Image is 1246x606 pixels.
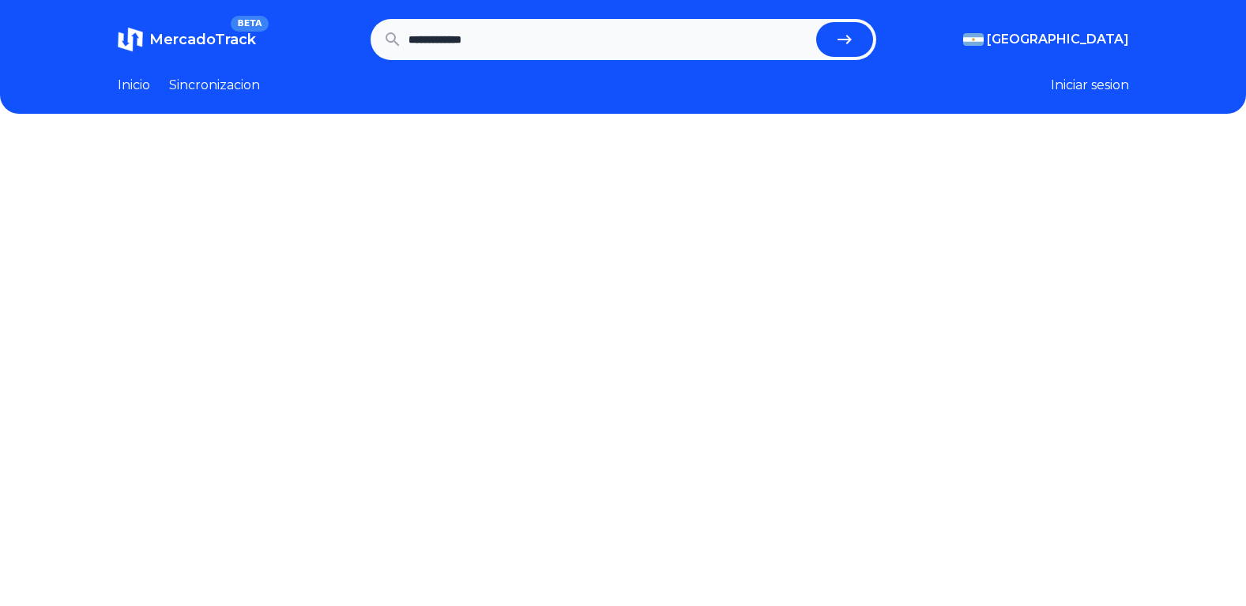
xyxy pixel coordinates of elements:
[231,16,268,32] span: BETA
[118,76,150,95] a: Inicio
[169,76,260,95] a: Sincronizacion
[1051,76,1129,95] button: Iniciar sesion
[118,27,256,52] a: MercadoTrackBETA
[987,30,1129,49] span: [GEOGRAPHIC_DATA]
[118,27,143,52] img: MercadoTrack
[963,33,984,46] img: Argentina
[963,30,1129,49] button: [GEOGRAPHIC_DATA]
[149,31,256,48] span: MercadoTrack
